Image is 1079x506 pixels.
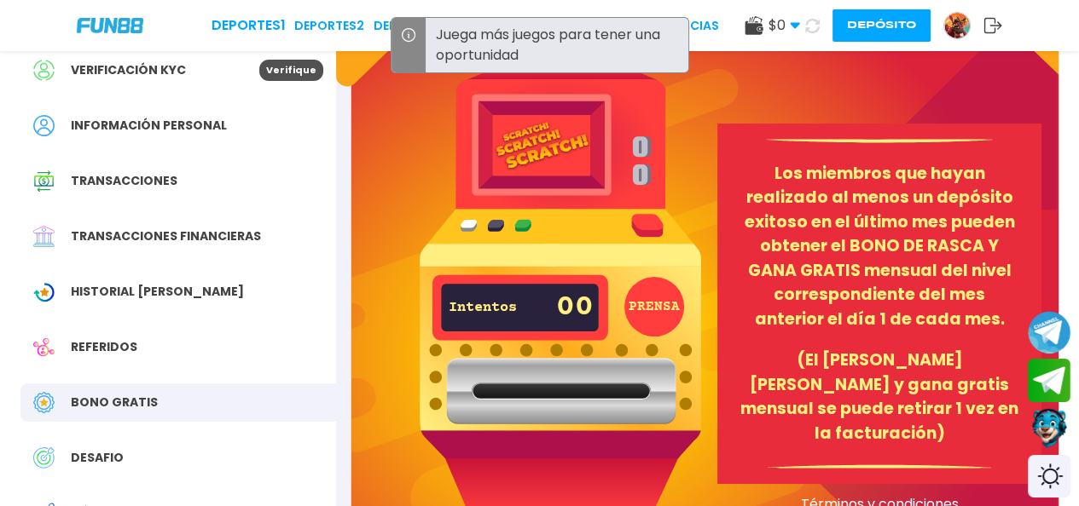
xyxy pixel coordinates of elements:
a: Transaction HistoryTransacciones [20,162,336,200]
img: Free Bonus [33,392,55,413]
img: Challenge [33,447,55,469]
span: $ 0 [769,15,800,36]
a: Wagering TransactionHistorial [PERSON_NAME] [20,273,336,311]
img: Company Logo [77,18,143,32]
a: Financial TransactionTransacciones financieras [20,217,336,256]
a: ReferralReferidos [20,328,336,366]
a: Free BonusBono Gratis [20,383,336,422]
p: Verifique [259,60,323,81]
p: 00 [556,285,594,331]
span: Información personal [71,117,227,135]
div: Switch theme [1028,455,1070,497]
button: Join telegram [1028,359,1070,403]
button: Depósito [832,9,931,42]
button: PRENSA [624,277,684,336]
img: Wagering Transaction [33,281,55,302]
img: Transaction History [33,170,55,192]
a: ChallengeDESAFIO [20,439,336,477]
button: Contact customer service [1028,406,1070,451]
p: Intentos [449,301,508,315]
p: (El [PERSON_NAME] [PERSON_NAME] y gana gratis mensual se puede retirar 1 vez en la facturación) [738,348,1021,446]
p: Los miembros que hayan realizado al menos un depósito exitoso en el último mes pueden obtener el ... [738,162,1021,332]
img: Referral [33,336,55,358]
span: Transacciones financieras [71,227,261,245]
p: Juega más juegos para tener una oportunidad [426,18,688,72]
a: Deportes2 [294,17,364,35]
button: Join telegram channel [1028,310,1070,354]
img: Personal [33,115,55,136]
a: Deportes1 [212,15,286,36]
a: NOTICIAS [660,17,719,35]
span: Referidos [71,338,137,356]
span: Verificación KYC [71,61,186,79]
a: Avatar [943,12,983,39]
a: Deportes3 [374,17,444,35]
span: Historial [PERSON_NAME] [71,283,244,301]
span: Bono Gratis [71,394,158,411]
span: Transacciones [71,172,177,190]
a: PersonalInformación personal [20,106,336,145]
img: Avatar [944,13,970,38]
a: Verificación KYCVerifique [20,51,336,89]
span: DESAFIO [71,449,124,467]
img: Financial Transaction [33,226,55,247]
